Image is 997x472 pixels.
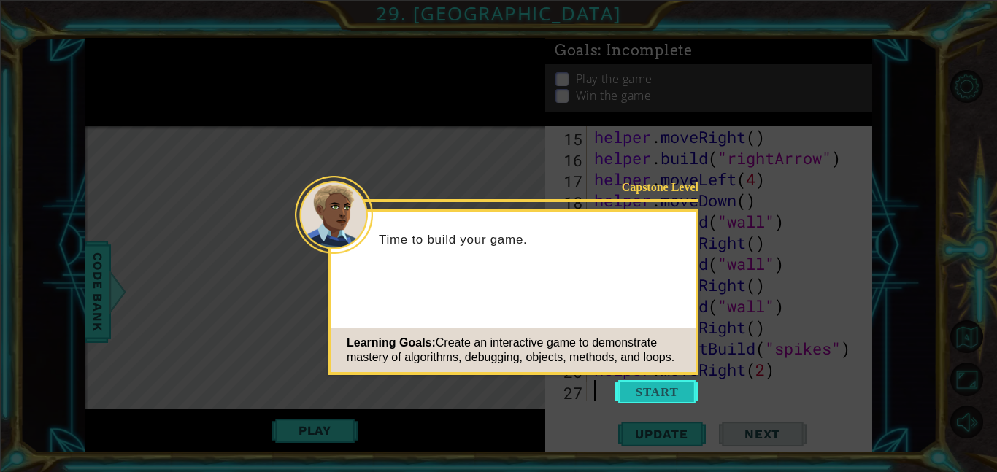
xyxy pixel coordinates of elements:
p: Time to build your game. [379,232,685,248]
span: Learning Goals: [347,336,436,349]
div: Delete [6,45,991,58]
span: Create an interactive game to demonstrate mastery of algorithms, debugging, objects, methods, and... [347,336,674,363]
div: Capstone Level [606,179,698,195]
div: Move To ... [6,32,991,45]
div: Move To ... [6,98,991,111]
div: Rename [6,85,991,98]
div: Sort A > Z [6,6,991,19]
div: Sign out [6,71,991,85]
button: Start [615,380,698,403]
div: Sort New > Old [6,19,991,32]
div: Options [6,58,991,71]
